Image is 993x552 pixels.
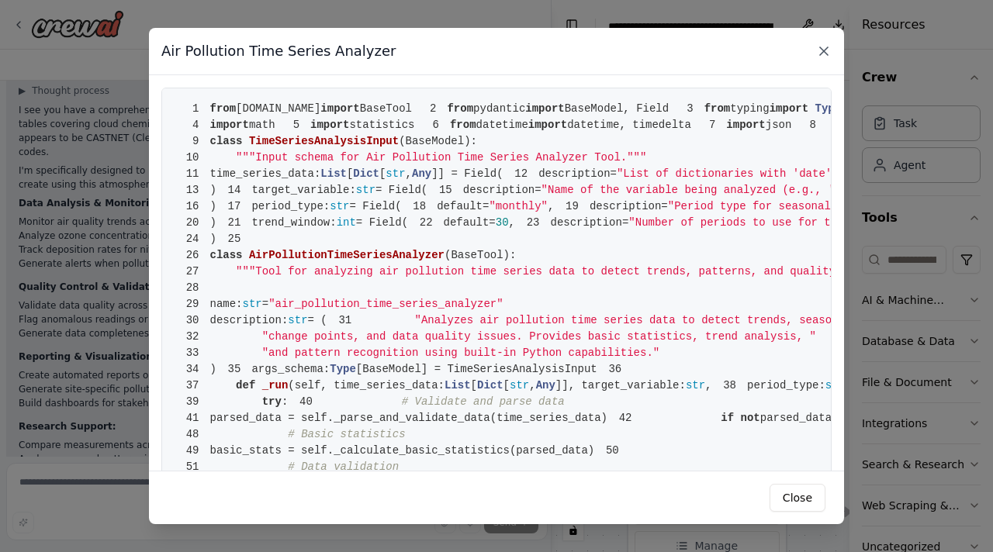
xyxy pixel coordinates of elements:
[741,412,760,424] span: not
[503,249,517,261] span: ):
[356,216,408,229] span: = Field(
[216,231,252,247] span: 25
[251,200,330,212] span: period_type:
[210,119,249,131] span: import
[288,379,294,392] span: (
[721,412,734,424] span: if
[262,347,659,359] span: "and pattern recognition using built-in Python capabilities."
[175,329,210,345] span: 32
[607,410,643,426] span: 42
[360,102,412,115] span: BaseTool
[175,231,210,247] span: 24
[427,182,463,198] span: 15
[554,198,590,215] span: 19
[210,167,321,180] span: time_series_data:
[408,215,444,231] span: 22
[414,117,450,133] span: 6
[406,167,412,180] span: ,
[515,215,551,231] span: 23
[251,363,330,375] span: args_schema:
[463,184,541,196] span: description=
[375,184,427,196] span: = Field(
[496,216,509,229] span: 30
[473,102,525,115] span: pydantic
[503,379,510,392] span: [
[597,361,633,378] span: 36
[356,363,597,375] span: [BaseModel] = TimeSeriesAnalysisInput
[262,379,289,392] span: _run
[437,200,489,212] span: default=
[175,312,210,329] span: 30
[210,102,237,115] span: from
[471,379,477,392] span: [
[251,216,336,229] span: trend_window:
[356,184,375,196] span: str
[525,102,564,115] span: import
[528,119,567,131] span: import
[288,314,307,326] span: str
[766,119,792,131] span: json
[210,314,289,326] span: description:
[353,167,379,180] span: Dict
[282,395,288,408] span: :
[236,379,255,392] span: def
[825,379,845,392] span: str
[210,298,243,310] span: name:
[175,133,210,150] span: 9
[175,233,216,245] span: )
[691,117,727,133] span: 7
[567,119,691,131] span: datetime, timedelta
[249,119,275,131] span: math
[477,379,503,392] span: Dict
[249,249,445,261] span: AirPollutionTimeSeriesAnalyzer
[262,395,282,408] span: try
[175,264,210,280] span: 27
[175,166,210,182] span: 11
[295,379,445,392] span: self, time_series_data:
[175,280,210,296] span: 28
[210,249,243,261] span: class
[489,200,548,212] span: "monthly"
[175,426,210,443] span: 48
[726,119,765,131] span: import
[288,461,399,473] span: # Data validation
[529,379,535,392] span: ,
[175,410,210,426] span: 41
[175,363,216,375] span: )
[288,394,324,410] span: 40
[236,151,646,164] span: """Input schema for Air Pollution Time Series Analyzer Tool."""
[379,167,386,180] span: [
[175,394,210,410] span: 39
[347,167,353,180] span: [
[412,101,448,117] span: 2
[175,150,210,166] span: 10
[337,216,356,229] span: int
[243,298,262,310] span: str
[450,119,476,131] span: from
[551,216,629,229] span: description=
[476,119,528,131] span: datetime
[565,102,669,115] span: BaseModel, Field
[262,298,268,310] span: =
[628,216,922,229] span: "Number of periods to use for trend analysis"
[330,200,349,212] span: str
[705,379,711,392] span: ,
[210,135,243,147] span: class
[686,379,705,392] span: str
[251,184,355,196] span: target_variable:
[406,135,465,147] span: BaseModel
[414,314,929,326] span: "Analyzes air pollution time series data to detect trends, seasonal patterns, "
[760,412,839,424] span: parsed_data:
[175,215,210,231] span: 20
[175,247,210,264] span: 26
[445,249,451,261] span: (
[447,102,473,115] span: from
[431,167,503,180] span: ]] = Field(
[175,412,607,424] span: parsed_data = self._parse_and_validate_data(time_series_data)
[402,198,438,215] span: 18
[175,198,210,215] span: 16
[594,443,630,459] span: 50
[770,484,825,512] button: Close
[349,119,414,131] span: statistics
[249,135,399,147] span: TimeSeriesAnalysisInput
